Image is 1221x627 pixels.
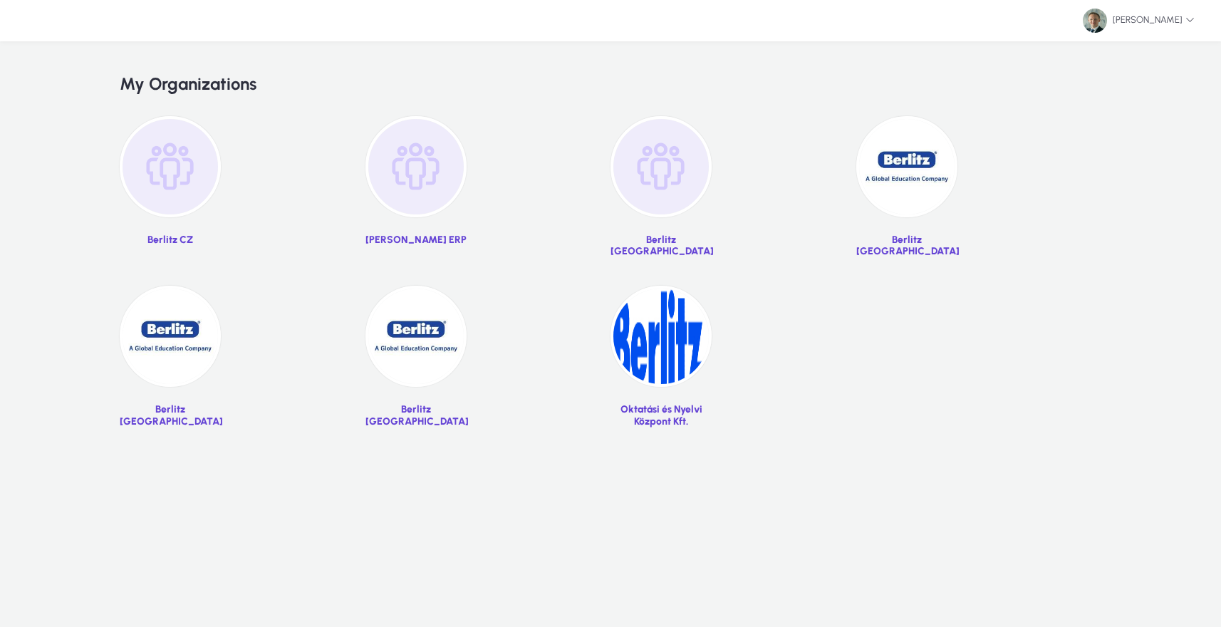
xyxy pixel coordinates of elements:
span: [PERSON_NAME] [1083,9,1195,33]
p: Berlitz [GEOGRAPHIC_DATA] [610,234,712,258]
img: organization-placeholder.png [365,116,467,217]
p: [PERSON_NAME] ERP [365,234,467,247]
button: [PERSON_NAME] [1071,8,1206,33]
p: Berlitz [GEOGRAPHIC_DATA] [120,404,221,427]
a: Berlitz CZ [120,116,221,268]
a: Berlitz [GEOGRAPHIC_DATA] [856,116,957,268]
img: organization-placeholder.png [120,116,221,217]
p: Oktatási és Nyelvi Központ Kft. [610,404,712,427]
a: Oktatási és Nyelvi Központ Kft. [610,286,712,437]
a: Berlitz [GEOGRAPHIC_DATA] [610,116,712,268]
a: [PERSON_NAME] ERP [365,116,467,268]
img: 42.jpg [610,286,712,387]
img: 37.jpg [856,116,957,217]
p: Berlitz [GEOGRAPHIC_DATA] [365,404,467,427]
a: Berlitz [GEOGRAPHIC_DATA] [365,286,467,437]
img: 81.jpg [1083,9,1107,33]
a: Berlitz [GEOGRAPHIC_DATA] [120,286,221,437]
p: Berlitz CZ [120,234,221,247]
img: 41.jpg [365,286,467,387]
img: 40.jpg [120,286,221,387]
img: organization-placeholder.png [610,116,712,217]
p: Berlitz [GEOGRAPHIC_DATA] [856,234,957,258]
h2: My Organizations [120,74,1101,95]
